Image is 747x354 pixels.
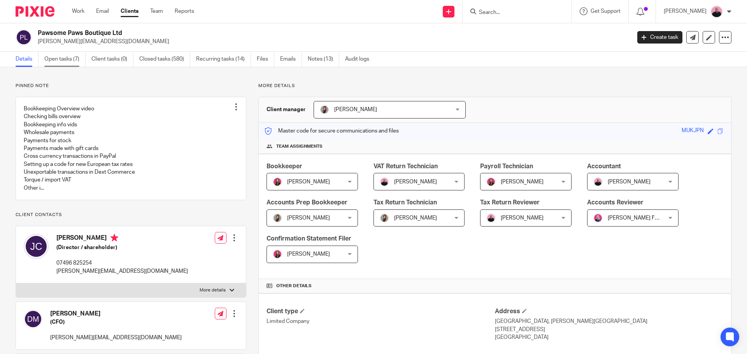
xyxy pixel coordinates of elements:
img: 17.png [273,249,282,259]
p: [STREET_ADDRESS] [495,326,723,333]
h5: (CFO) [50,318,182,326]
span: [PERSON_NAME] [501,215,544,221]
p: [PERSON_NAME] [664,7,707,15]
h4: [PERSON_NAME] [56,234,188,244]
span: [PERSON_NAME] FCCA [608,215,666,221]
h2: Pawsome Paws Boutique Ltd [38,29,508,37]
span: [PERSON_NAME] [334,107,377,112]
p: [PERSON_NAME][EMAIL_ADDRESS][DOMAIN_NAME] [56,267,188,275]
img: 22.png [273,213,282,223]
h5: (Director / shareholder) [56,244,188,251]
i: Primary [110,234,118,242]
a: Audit logs [345,52,375,67]
p: 07496 825254 [56,259,188,267]
p: More details [258,83,731,89]
img: 17.png [486,177,496,187]
span: Accounts Prep Bookkeeper [267,199,347,206]
img: Bio%20-%20Kemi%20.png [380,177,389,187]
img: svg%3E [16,29,32,45]
img: 17.png [273,177,282,187]
a: Emails [280,52,302,67]
a: Clients [121,7,139,15]
a: Client tasks (0) [91,52,133,67]
img: 22.png [380,213,389,223]
img: 22.png [320,105,329,114]
img: Cheryl%20Sharp%20FCCA.png [593,213,603,223]
span: Other details [276,283,312,289]
img: Bio%20-%20Kemi%20.png [593,177,603,187]
a: Open tasks (7) [44,52,86,67]
span: Tax Return Reviewer [480,199,540,206]
span: [PERSON_NAME] [501,179,544,185]
img: svg%3E [24,234,49,259]
a: Files [257,52,274,67]
a: Work [72,7,84,15]
span: [PERSON_NAME] [287,215,330,221]
img: Bio%20-%20Kemi%20.png [486,213,496,223]
div: MUKJPN [682,127,704,136]
p: [GEOGRAPHIC_DATA], [PERSON_NAME][GEOGRAPHIC_DATA] [495,317,723,325]
span: Payroll Technician [480,163,533,169]
h4: Address [495,307,723,316]
a: Create task [637,31,682,44]
p: Client contacts [16,212,246,218]
span: [PERSON_NAME] [394,215,437,221]
span: [PERSON_NAME] [394,179,437,185]
p: Master code for secure communications and files [265,127,399,135]
p: Pinned note [16,83,246,89]
span: [PERSON_NAME] [287,251,330,257]
a: Team [150,7,163,15]
p: [PERSON_NAME][EMAIL_ADDRESS][DOMAIN_NAME] [38,38,626,45]
span: Team assignments [276,143,323,150]
a: Details [16,52,39,67]
img: Pixie [16,6,54,17]
img: svg%3E [24,310,42,328]
span: Bookkeeper [267,163,302,169]
input: Search [478,9,548,16]
a: Reports [175,7,194,15]
h4: [PERSON_NAME] [50,310,182,318]
span: Get Support [591,9,621,14]
img: Bio%20-%20Kemi%20.png [710,5,723,18]
a: Email [96,7,109,15]
h3: Client manager [267,106,306,113]
span: [PERSON_NAME] [287,179,330,185]
span: [PERSON_NAME] [608,179,651,185]
span: Accounts Reviewer [587,199,644,206]
span: VAT Return Technician [373,163,438,169]
a: Recurring tasks (14) [196,52,251,67]
p: [GEOGRAPHIC_DATA] [495,333,723,341]
span: Accountant [587,163,621,169]
p: [PERSON_NAME][EMAIL_ADDRESS][DOMAIN_NAME] [50,334,182,342]
a: Closed tasks (580) [139,52,190,67]
p: Limited Company [267,317,495,325]
span: Confirmation Statement Filer [267,235,351,242]
span: Tax Return Technician [373,199,437,206]
p: More details [200,287,226,293]
a: Notes (13) [308,52,339,67]
h4: Client type [267,307,495,316]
